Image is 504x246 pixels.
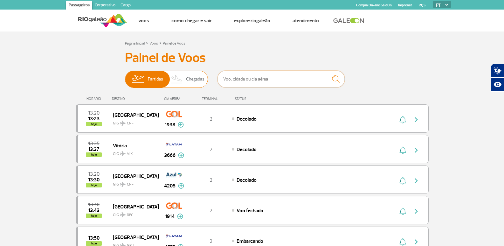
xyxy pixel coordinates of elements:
span: 2025-09-30 13:20:00 [88,111,100,115]
a: RQS [419,3,426,7]
span: REC [127,212,133,218]
a: > [159,39,162,46]
div: CIA AÉREA [158,97,190,101]
span: CNF [127,182,134,187]
span: 2025-09-30 13:23:00 [88,116,100,121]
img: mais-info-painel-voo.svg [177,214,183,219]
span: hoje [86,183,102,187]
span: 2025-09-30 13:43:30 [88,208,100,213]
span: Partidas [148,71,163,88]
img: mais-info-painel-voo.svg [178,122,184,128]
a: Explore RIOgaleão [234,18,270,24]
span: [GEOGRAPHIC_DATA] [113,202,154,211]
span: VIX [127,151,133,157]
img: seta-direita-painel-voo.svg [412,146,420,154]
span: 2 [210,146,212,153]
img: sino-painel-voo.svg [399,146,406,154]
a: Como chegar e sair [171,18,212,24]
span: GIG [113,148,154,157]
span: 4205 [164,182,176,190]
span: Voo fechado [237,207,263,214]
span: hoje [86,241,102,246]
span: CNF [127,121,134,126]
button: Abrir tradutor de língua de sinais. [491,64,504,78]
span: Decolado [237,177,257,183]
span: [GEOGRAPHIC_DATA] [113,233,154,241]
span: 2025-09-30 13:35:00 [88,141,100,146]
button: Abrir recursos assistivos. [491,78,504,92]
span: 1938 [165,121,175,129]
span: 2 [210,177,212,183]
a: Imprensa [398,3,412,7]
img: destiny_airplane.svg [120,182,126,187]
h3: Painel de Voos [125,50,379,66]
img: seta-direita-painel-voo.svg [412,116,420,123]
span: 2 [210,207,212,214]
span: hoje [86,214,102,218]
span: GIG [113,178,154,187]
img: seta-direita-painel-voo.svg [412,238,420,246]
a: Voos [149,41,158,46]
span: 2 [210,116,212,122]
span: Embarcando [237,238,263,244]
span: GIG [113,209,154,218]
img: destiny_airplane.svg [120,121,126,126]
span: Vitória [113,141,154,150]
div: HORÁRIO [78,97,112,101]
span: 2 [210,238,212,244]
a: Voos [138,18,149,24]
span: 3666 [164,151,176,159]
span: Decolado [237,116,257,122]
a: Painel de Voos [163,41,185,46]
a: Atendimento [293,18,319,24]
span: 2025-09-30 13:30:00 [88,178,100,182]
img: sino-painel-voo.svg [399,116,406,123]
img: slider-desembarque [168,71,186,88]
span: [GEOGRAPHIC_DATA] [113,172,154,180]
div: TERMINAL [190,97,231,101]
span: 2025-09-30 13:20:00 [88,172,100,176]
span: 2025-09-30 13:40:00 [88,202,100,207]
img: sino-painel-voo.svg [399,177,406,185]
img: mais-info-painel-voo.svg [178,183,184,189]
img: sino-painel-voo.svg [399,207,406,215]
img: destiny_airplane.svg [120,212,126,217]
img: destiny_airplane.svg [120,151,126,156]
div: STATUS [231,97,283,101]
img: mais-info-painel-voo.svg [178,152,184,158]
span: 2025-09-30 13:27:00 [88,147,99,151]
a: Cargo [118,1,133,11]
span: Decolado [237,146,257,153]
span: hoje [86,122,102,126]
div: Plugin de acessibilidade da Hand Talk. [491,64,504,92]
span: Chegadas [186,71,204,88]
a: Compra On-line GaleOn [356,3,392,7]
a: Página Inicial [125,41,145,46]
img: seta-direita-painel-voo.svg [412,207,420,215]
span: hoje [86,152,102,157]
img: seta-direita-painel-voo.svg [412,177,420,185]
input: Voo, cidade ou cia aérea [217,71,345,88]
div: DESTINO [112,97,158,101]
a: Corporativo [92,1,118,11]
span: [GEOGRAPHIC_DATA] [113,111,154,119]
a: Passageiros [66,1,92,11]
a: > [146,39,148,46]
span: 1914 [165,213,175,220]
img: slider-embarque [128,71,148,88]
span: GIG [113,117,154,126]
img: sino-painel-voo.svg [399,238,406,246]
span: 2025-09-30 13:50:00 [88,236,100,240]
